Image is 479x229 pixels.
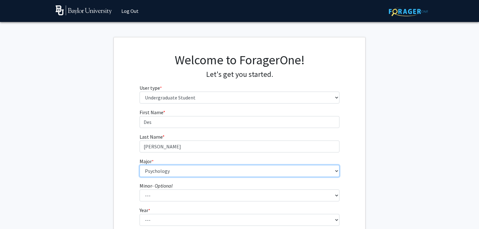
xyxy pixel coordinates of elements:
[140,109,163,115] span: First Name
[140,70,340,79] h4: Let's get you started.
[140,84,162,92] label: User type
[140,134,162,140] span: Last Name
[140,206,150,214] label: Year
[140,157,154,165] label: Major
[389,7,428,16] img: ForagerOne Logo
[140,182,173,189] label: Minor
[140,52,340,67] h1: Welcome to ForagerOne!
[152,183,173,189] i: - Optional
[56,5,112,15] img: Baylor University Logo
[5,201,27,224] iframe: Chat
